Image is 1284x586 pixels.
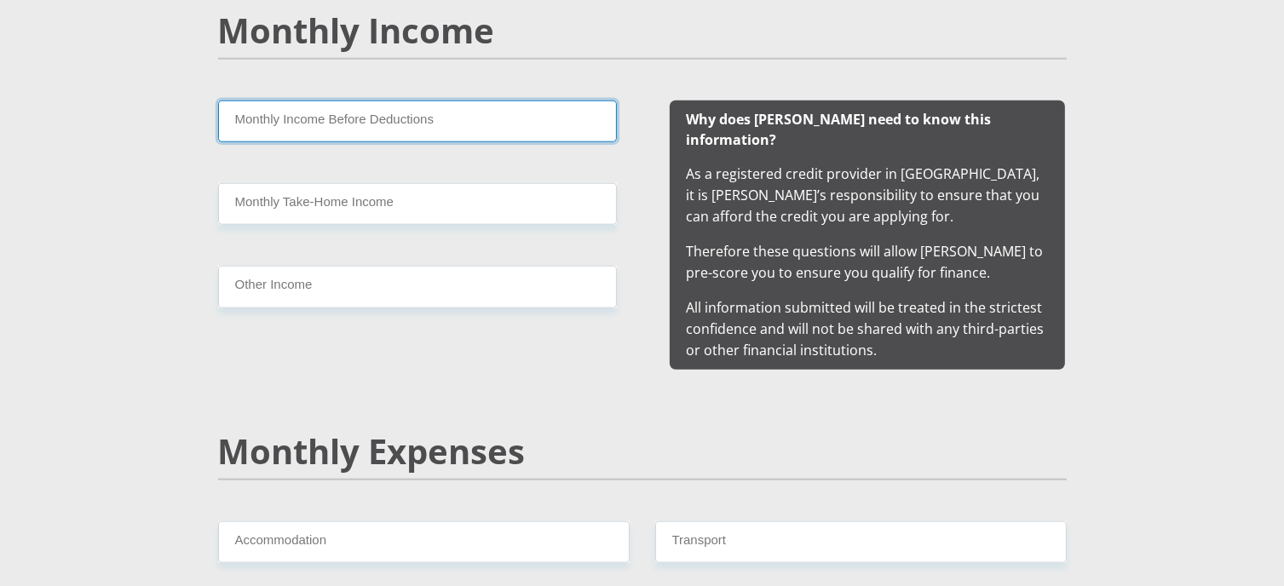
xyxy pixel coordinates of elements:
b: Why does [PERSON_NAME] need to know this information? [687,110,992,149]
input: Other Income [218,266,617,307]
input: Monthly Income Before Deductions [218,101,617,142]
input: Expenses - Transport [655,521,1067,563]
h2: Monthly Income [218,10,1067,51]
input: Monthly Take Home Income [218,183,617,225]
h2: Monthly Expenses [218,431,1067,472]
input: Expenses - Accommodation [218,521,630,563]
span: As a registered credit provider in [GEOGRAPHIC_DATA], it is [PERSON_NAME]’s responsibility to ens... [687,109,1048,359]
